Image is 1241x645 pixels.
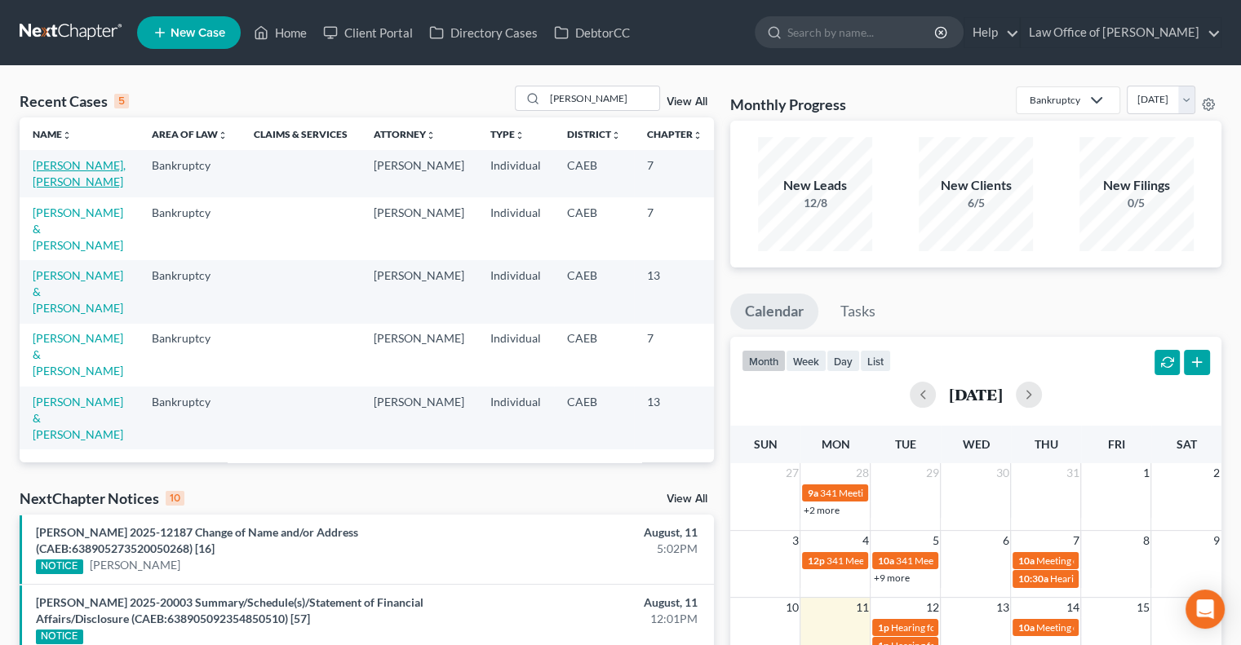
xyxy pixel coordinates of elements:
button: list [860,350,891,372]
i: unfold_more [62,130,72,140]
div: 12/8 [758,195,872,211]
i: unfold_more [218,130,228,140]
span: 28 [853,463,870,483]
span: 12 [924,598,940,617]
div: 6/5 [919,195,1033,211]
span: 341 Meeting for [PERSON_NAME] [826,554,973,567]
td: Individual [477,324,554,387]
td: [PERSON_NAME] [361,387,477,449]
div: 5:02PM [488,541,698,557]
h3: Monthly Progress [730,95,846,114]
td: [PERSON_NAME] [361,197,477,260]
span: 10a [1017,554,1034,567]
span: 341 Meeting for [PERSON_NAME] & [PERSON_NAME] [819,487,1053,499]
span: 1 [1141,463,1150,483]
i: unfold_more [693,130,702,140]
a: [PERSON_NAME] & [PERSON_NAME] [33,331,123,378]
td: 7 [634,197,716,260]
h2: [DATE] [949,386,1003,403]
button: week [786,350,827,372]
input: Search by name... [787,17,937,47]
span: Thu [1034,437,1057,451]
a: Area of Lawunfold_more [152,128,228,140]
a: Law Office of [PERSON_NAME] [1021,18,1221,47]
span: 8 [1141,531,1150,550]
td: CAEB [554,150,634,197]
a: Help [964,18,1019,47]
div: Open Intercom Messenger [1186,590,1225,629]
i: unfold_more [611,130,621,140]
td: Bankruptcy [139,150,241,197]
span: 10 [783,598,800,617]
a: [PERSON_NAME] [90,557,180,573]
button: day [827,350,860,372]
span: Wed [962,437,989,451]
a: [PERSON_NAME] & [PERSON_NAME] [33,395,123,441]
div: August, 11 [488,524,698,541]
td: Individual [477,197,554,260]
span: 5 [930,531,940,550]
td: Individual [477,260,554,323]
div: 0/5 [1079,195,1194,211]
td: CAEB [554,387,634,449]
i: unfold_more [515,130,525,140]
a: [PERSON_NAME], [PERSON_NAME] [33,158,126,188]
a: Directory Cases [421,18,546,47]
td: 13 [634,387,716,449]
a: Districtunfold_more [567,128,621,140]
div: NOTICE [36,630,83,644]
span: Sat [1176,437,1196,451]
td: [PERSON_NAME] [361,324,477,387]
td: 13 [634,260,716,323]
span: New Case [171,27,225,39]
div: NOTICE [36,559,83,574]
a: Nameunfold_more [33,128,72,140]
span: 12p [807,554,824,567]
span: Sun [753,437,777,451]
span: 29 [924,463,940,483]
span: 341 Meeting for [PERSON_NAME] [895,554,1042,567]
span: 10:30a [1017,572,1048,585]
span: 6 [1000,531,1010,550]
td: CAEB [554,197,634,260]
a: Attorneyunfold_more [374,128,436,140]
span: 10a [1017,621,1034,634]
td: Individual [477,387,554,449]
span: 7 [1070,531,1080,550]
span: 1p [877,621,889,634]
span: 3 [790,531,800,550]
span: 14 [1064,598,1080,617]
span: 31 [1064,463,1080,483]
div: 5 [114,94,129,108]
div: NextChapter Notices [20,488,184,508]
span: Hearing for [PERSON_NAME] [890,621,1017,634]
span: Tue [895,437,916,451]
span: 30 [994,463,1010,483]
div: New Filings [1079,176,1194,195]
div: Bankruptcy [1030,93,1080,107]
button: month [742,350,786,372]
div: Recent Cases [20,91,129,111]
span: 9a [807,487,818,499]
a: [PERSON_NAME] 2025-12187 Change of Name and/or Address (CAEB:638905273520050268) [16] [36,525,358,555]
a: +2 more [803,504,839,516]
a: +9 more [873,572,909,584]
span: 2 [1212,463,1221,483]
td: Bankruptcy [139,260,241,323]
a: Calendar [730,294,818,329]
td: Individual [477,150,554,197]
span: Fri [1107,437,1124,451]
td: CAEB [554,260,634,323]
span: 10a [877,554,893,567]
td: CAEB [554,324,634,387]
td: Bankruptcy [139,197,241,260]
td: 7 [634,150,716,197]
div: New Leads [758,176,872,195]
td: 7 [634,324,716,387]
td: [PERSON_NAME] [361,150,477,197]
a: Home [246,18,315,47]
a: DebtorCC [546,18,638,47]
i: unfold_more [426,130,436,140]
span: 11 [853,598,870,617]
a: [PERSON_NAME] & [PERSON_NAME] [33,205,123,252]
